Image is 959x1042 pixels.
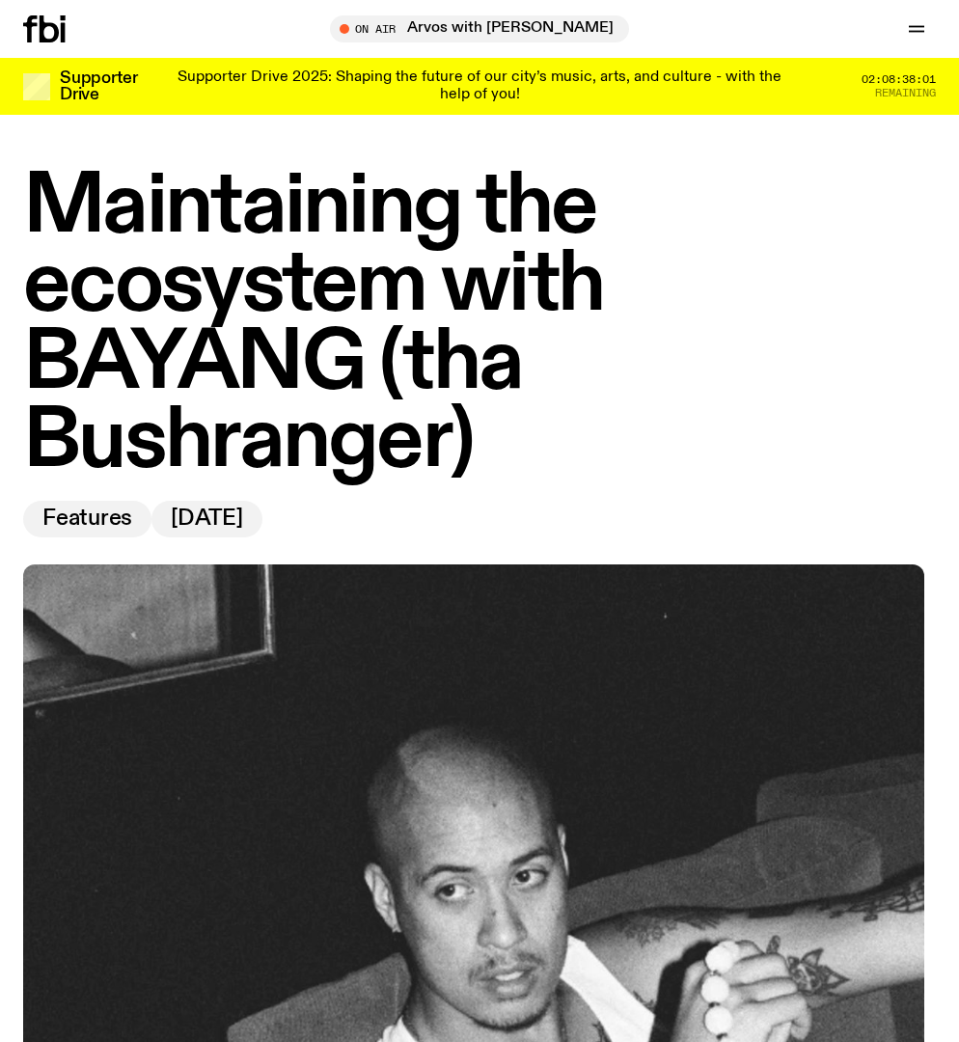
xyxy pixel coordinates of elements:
[162,69,797,103] p: Supporter Drive 2025: Shaping the future of our city’s music, arts, and culture - with the help o...
[330,15,629,42] button: On AirArvos with [PERSON_NAME]
[171,508,243,530] span: [DATE]
[42,508,132,530] span: Features
[862,74,936,85] span: 02:08:38:01
[875,88,936,98] span: Remaining
[60,70,137,103] h3: Supporter Drive
[23,169,936,481] h1: Maintaining the ecosystem with BAYANG (tha Bushranger)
